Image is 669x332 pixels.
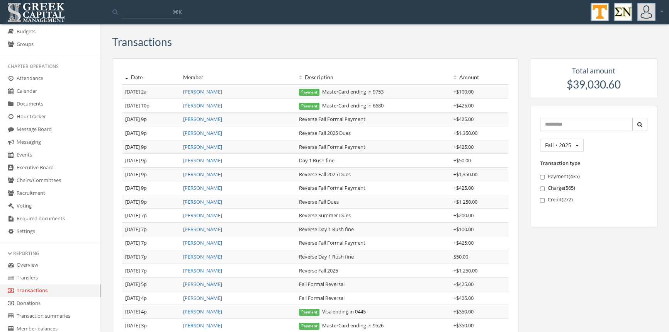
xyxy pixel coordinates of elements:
[112,36,172,48] h3: Transactions
[296,291,450,305] td: Fall Formal Reversal
[299,89,320,96] span: Payment
[299,309,320,316] span: Payment
[122,250,180,264] td: [DATE] 7p
[567,78,621,91] span: $39,030.60
[299,322,384,329] span: MasterCard ending in 9526
[122,195,180,209] td: [DATE] 9p
[296,112,450,126] td: Reverse Fall Formal Payment
[183,308,222,315] a: [PERSON_NAME]
[296,250,450,264] td: Reverse Day 1 Rush fine
[540,173,648,180] label: Payment ( 435 )
[453,267,477,274] span: + $1,250.00
[183,198,222,205] a: [PERSON_NAME]
[299,308,366,315] span: Visa ending in 0445
[125,73,177,81] div: Date
[122,278,180,291] td: [DATE] 5p
[122,222,180,236] td: [DATE] 7p
[183,226,222,233] a: [PERSON_NAME]
[453,88,474,95] span: + $100.00
[540,186,545,191] input: Charge(565)
[299,102,384,109] span: MasterCard ending in 6680
[453,322,474,329] span: + $350.00
[122,99,180,112] td: [DATE] 10p
[173,8,182,16] span: ⌘K
[453,184,474,191] span: + $425.00
[183,171,222,178] a: [PERSON_NAME]
[183,157,222,164] a: [PERSON_NAME]
[540,198,545,203] input: Credit(272)
[122,154,180,168] td: [DATE] 9p
[122,167,180,181] td: [DATE] 9p
[299,73,447,81] div: Description
[183,239,222,246] a: [PERSON_NAME]
[453,143,474,150] span: + $425.00
[183,143,222,150] a: [PERSON_NAME]
[453,116,474,123] span: + $425.00
[122,140,180,154] td: [DATE] 9p
[183,129,222,136] a: [PERSON_NAME]
[122,236,180,250] td: [DATE] 7p
[453,198,477,205] span: + $1,250.00
[299,103,320,110] span: Payment
[299,323,320,330] span: Payment
[453,295,474,301] span: + $425.00
[299,88,384,95] span: MasterCard ending in 9753
[122,209,180,223] td: [DATE] 7p
[296,209,450,223] td: Reverse Summer Dues
[540,184,648,192] label: Charge ( 565 )
[8,250,93,257] div: Reporting
[453,129,477,136] span: + $1,350.00
[183,102,222,109] a: [PERSON_NAME]
[453,157,471,164] span: + $50.00
[183,73,293,81] div: Member
[122,126,180,140] td: [DATE] 9p
[183,212,222,219] a: [PERSON_NAME]
[122,264,180,278] td: [DATE] 7p
[453,73,505,81] div: Amount
[453,239,474,246] span: + $425.00
[183,267,222,274] a: [PERSON_NAME]
[453,226,474,233] span: + $100.00
[453,171,477,178] span: + $1,350.00
[183,88,222,95] a: [PERSON_NAME]
[296,222,450,236] td: Reverse Day 1 Rush fine
[453,281,474,288] span: + $425.00
[540,175,545,180] input: Payment(435)
[296,181,450,195] td: Reverse Fall Formal Payment
[122,181,180,195] td: [DATE] 9p
[453,253,468,260] span: $50.00
[122,291,180,305] td: [DATE] 4p
[453,212,474,219] span: + $200.00
[453,102,474,109] span: + $425.00
[296,140,450,154] td: Reverse Fall Formal Payment
[545,141,571,149] span: Fall • 2025
[540,160,580,167] label: Transaction type
[538,66,650,75] h5: Total amount
[122,305,180,319] td: [DATE] 4p
[540,139,584,152] button: Fall • 2025
[183,295,222,301] a: [PERSON_NAME]
[296,264,450,278] td: Reverse Fall 2025
[183,253,222,260] a: [PERSON_NAME]
[296,236,450,250] td: Reverse Fall Formal Payment
[183,281,222,288] a: [PERSON_NAME]
[453,308,474,315] span: + $350.00
[183,322,222,329] a: [PERSON_NAME]
[296,154,450,168] td: Day 1 Rush fine
[183,184,222,191] a: [PERSON_NAME]
[122,112,180,126] td: [DATE] 9p
[296,278,450,291] td: Fall Formal Reversal
[296,195,450,209] td: Reverse Fall Dues
[122,85,180,99] td: [DATE] 2a
[296,126,450,140] td: Reverse Fall 2025 Dues
[296,167,450,181] td: Reverse Fall 2025 Dues
[540,196,648,204] label: Credit ( 272 )
[183,116,222,123] a: [PERSON_NAME]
